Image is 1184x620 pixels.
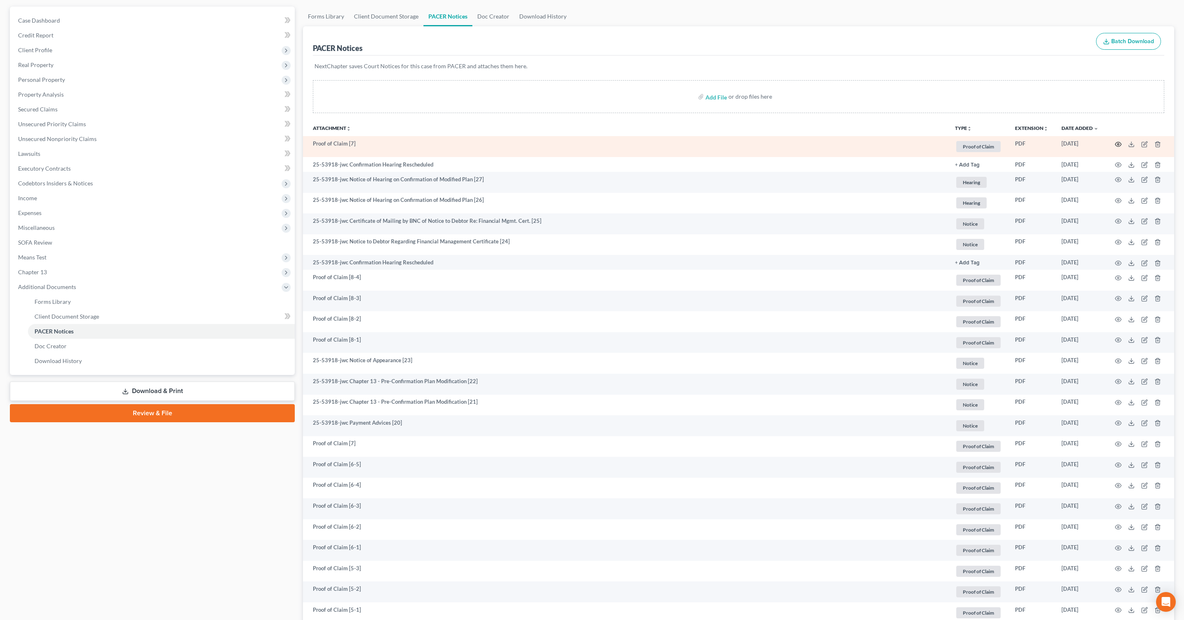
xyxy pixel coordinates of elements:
a: Proof of Claim [955,440,1002,453]
td: [DATE] [1055,519,1105,540]
span: Miscellaneous [18,224,55,231]
button: + Add Tag [955,162,980,168]
a: Hearing [955,196,1002,210]
div: or drop files here [728,93,772,101]
a: Proof of Claim [955,336,1002,349]
td: [DATE] [1055,213,1105,234]
a: Download History [514,7,571,26]
td: PDF [1008,561,1055,582]
td: PDF [1008,234,1055,255]
a: Proof of Claim [955,140,1002,153]
td: [DATE] [1055,193,1105,214]
td: PDF [1008,353,1055,374]
a: Proof of Claim [955,544,1002,557]
td: PDF [1008,498,1055,519]
a: Notice [955,238,1002,251]
td: Proof of Claim [8-2] [303,311,948,332]
td: [DATE] [1055,436,1105,457]
td: PDF [1008,193,1055,214]
td: 25-53918-jwc Notice of Hearing on Confirmation of Modified Plan [27] [303,172,948,193]
span: SOFA Review [18,239,52,246]
a: Hearing [955,176,1002,189]
span: Notice [956,358,984,369]
td: 25-53918-jwc Chapter 13 - Pre-Confirmation Plan Modification [21] [303,395,948,416]
span: Proof of Claim [956,441,1001,452]
td: PDF [1008,255,1055,270]
td: [DATE] [1055,540,1105,561]
a: Proof of Claim [955,460,1002,474]
td: PDF [1008,415,1055,436]
a: Proof of Claim [955,523,1002,537]
a: PACER Notices [28,324,295,339]
span: Hearing [956,197,987,208]
td: [DATE] [1055,415,1105,436]
a: Proof of Claim [955,502,1002,516]
span: Notice [956,218,984,229]
span: Executory Contracts [18,165,71,172]
span: Real Property [18,61,53,68]
span: Additional Documents [18,283,76,290]
span: Expenses [18,209,42,216]
a: Lawsuits [12,146,295,161]
td: Proof of Claim [8-3] [303,291,948,312]
td: PDF [1008,332,1055,353]
span: Proof of Claim [956,275,1001,286]
td: PDF [1008,581,1055,602]
i: unfold_more [1043,126,1048,131]
span: Income [18,194,37,201]
td: [DATE] [1055,311,1105,332]
a: Proof of Claim [955,481,1002,495]
td: [DATE] [1055,561,1105,582]
a: SOFA Review [12,235,295,250]
span: Notice [956,379,984,390]
td: Proof of Claim [6-2] [303,519,948,540]
span: PACER Notices [35,328,74,335]
td: [DATE] [1055,457,1105,478]
button: + Add Tag [955,260,980,266]
td: Proof of Claim [7] [303,136,948,157]
a: Attachmentunfold_more [313,125,351,131]
a: Review & File [10,404,295,422]
span: Proof of Claim [956,566,1001,577]
td: PDF [1008,172,1055,193]
a: Property Analysis [12,87,295,102]
td: 25-53918-jwc Chapter 13 - Pre-Confirmation Plan Modification [22] [303,374,948,395]
span: Unsecured Priority Claims [18,120,86,127]
span: Means Test [18,254,46,261]
span: Proof of Claim [956,337,1001,348]
a: Notice [955,356,1002,370]
a: Client Document Storage [349,7,423,26]
span: Client Profile [18,46,52,53]
span: Proof of Claim [956,296,1001,307]
div: PACER Notices [313,43,363,53]
span: Batch Download [1111,38,1154,45]
td: PDF [1008,291,1055,312]
td: Proof of Claim [7] [303,436,948,457]
td: Proof of Claim [6-1] [303,540,948,561]
a: Proof of Claim [955,585,1002,599]
a: Doc Creator [28,339,295,354]
i: expand_more [1094,126,1098,131]
td: PDF [1008,157,1055,172]
td: [DATE] [1055,374,1105,395]
span: Doc Creator [35,342,67,349]
button: Batch Download [1096,33,1161,50]
td: PDF [1008,136,1055,157]
td: [DATE] [1055,581,1105,602]
span: Proof of Claim [956,316,1001,327]
span: Proof of Claim [956,586,1001,597]
span: Proof of Claim [956,503,1001,514]
td: PDF [1008,478,1055,499]
span: Proof of Claim [956,607,1001,618]
span: Lawsuits [18,150,40,157]
i: unfold_more [346,126,351,131]
td: [DATE] [1055,395,1105,416]
td: PDF [1008,540,1055,561]
td: PDF [1008,395,1055,416]
a: Date Added expand_more [1061,125,1098,131]
td: [DATE] [1055,172,1105,193]
a: Proof of Claim [955,294,1002,308]
span: Proof of Claim [956,524,1001,535]
td: [DATE] [1055,136,1105,157]
a: Notice [955,419,1002,433]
